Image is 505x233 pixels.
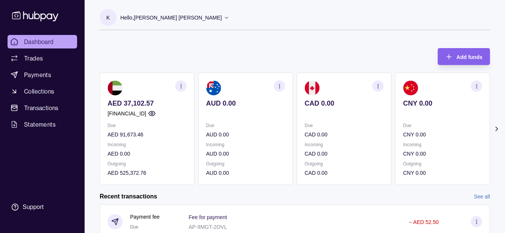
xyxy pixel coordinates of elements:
[24,54,43,63] span: Trades
[189,224,227,230] p: AP-9MGT-2OVL
[403,169,482,177] p: CNY 0.00
[108,130,187,139] p: AED 91,673.46
[24,37,54,46] span: Dashboard
[8,101,77,115] a: Transactions
[206,80,221,95] img: au
[305,150,384,158] p: CAD 0.00
[474,192,490,201] a: See all
[106,14,110,22] p: K
[206,169,285,177] p: AUD 0.00
[206,150,285,158] p: AUD 0.00
[108,80,123,95] img: ae
[403,141,482,149] p: Incoming
[130,224,138,230] span: Due
[108,121,187,130] p: Due
[8,85,77,98] a: Collections
[305,141,384,149] p: Incoming
[403,80,418,95] img: cn
[206,99,285,107] p: AUD 0.00
[409,219,439,225] p: − AED 52.50
[108,150,187,158] p: AED 0.00
[206,121,285,130] p: Due
[24,103,59,112] span: Transactions
[403,160,482,168] p: Outgoing
[403,99,482,107] p: CNY 0.00
[23,203,44,211] div: Support
[206,130,285,139] p: AUD 0.00
[305,130,384,139] p: CAD 0.00
[305,160,384,168] p: Outgoing
[108,109,146,118] p: [FINANCIAL_ID]
[189,214,227,220] p: Fee for payment
[100,192,157,201] h2: Recent transactions
[24,70,51,79] span: Payments
[305,99,384,107] p: CAD 0.00
[438,48,490,65] button: Add funds
[24,120,56,129] span: Statements
[206,160,285,168] p: Outgoing
[8,199,77,215] a: Support
[305,80,320,95] img: ca
[305,121,384,130] p: Due
[206,141,285,149] p: Incoming
[108,169,187,177] p: AED 525,372.76
[305,169,384,177] p: CAD 0.00
[403,130,482,139] p: CNY 0.00
[108,141,187,149] p: Incoming
[403,150,482,158] p: CNY 0.00
[24,87,54,96] span: Collections
[108,160,187,168] p: Outgoing
[108,99,187,107] p: AED 37,102.57
[130,213,160,221] p: Payment fee
[456,54,482,60] span: Add funds
[8,35,77,48] a: Dashboard
[403,121,482,130] p: Due
[8,118,77,131] a: Statements
[120,14,222,22] p: Hello, [PERSON_NAME] [PERSON_NAME]
[8,51,77,65] a: Trades
[8,68,77,82] a: Payments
